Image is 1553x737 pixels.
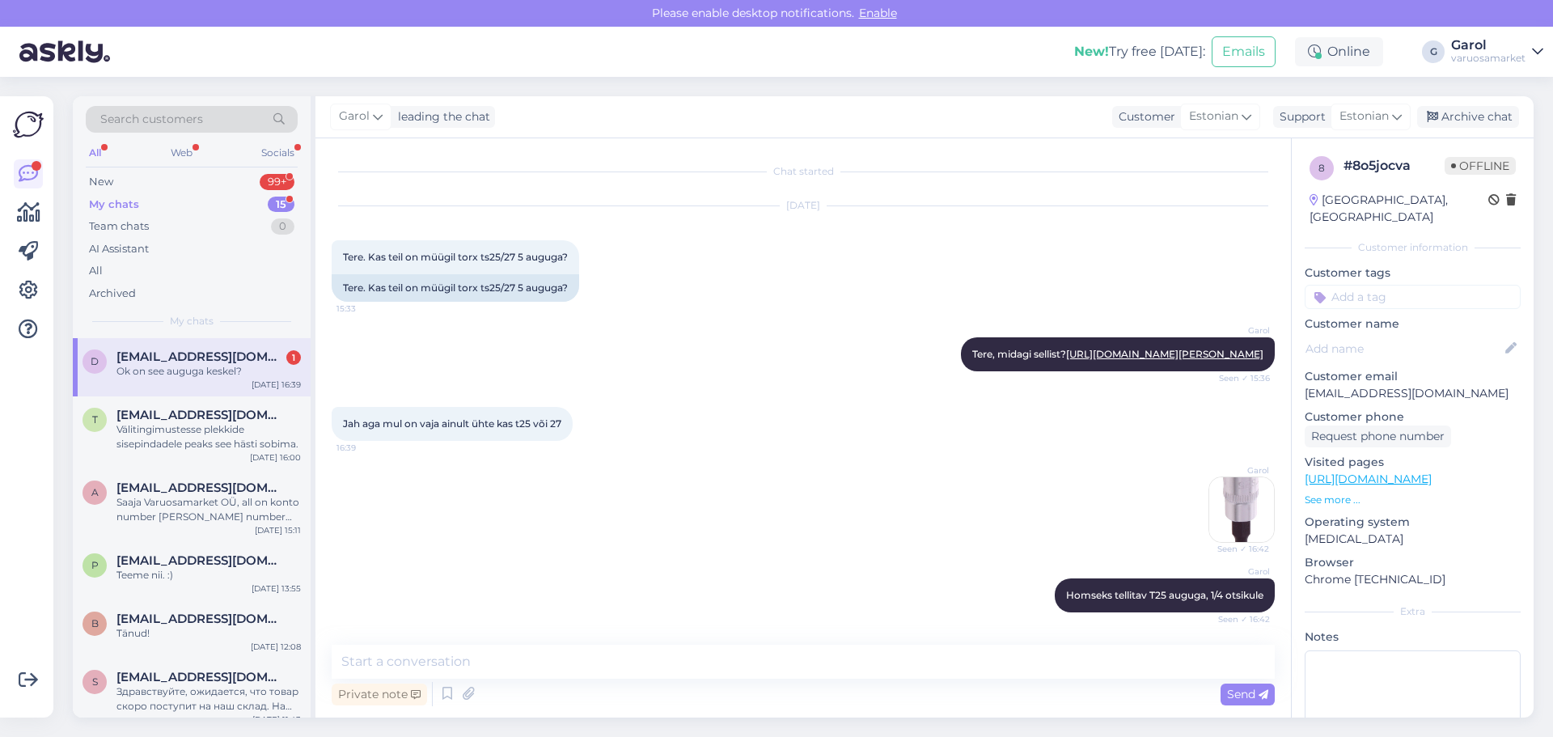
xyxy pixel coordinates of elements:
[116,568,301,582] div: Teeme nii. :)
[1417,106,1519,128] div: Archive chat
[1305,426,1451,447] div: Request phone number
[1074,44,1109,59] b: New!
[1310,192,1488,226] div: [GEOGRAPHIC_DATA], [GEOGRAPHIC_DATA]
[252,582,301,595] div: [DATE] 13:55
[1273,108,1326,125] div: Support
[1189,108,1238,125] span: Estonian
[1422,40,1445,63] div: G
[252,714,301,726] div: [DATE] 11:43
[1305,472,1432,486] a: [URL][DOMAIN_NAME]
[1209,477,1274,542] img: Attachment
[92,413,98,426] span: t
[89,286,136,302] div: Archived
[343,251,568,263] span: Tere. Kas teil on müügil torx ts25/27 5 auguga?
[1209,324,1270,337] span: Garol
[116,553,285,568] span: pparmson@gmail.com
[1305,265,1521,282] p: Customer tags
[1318,162,1325,174] span: 8
[91,617,99,629] span: b
[89,174,113,190] div: New
[89,263,103,279] div: All
[252,379,301,391] div: [DATE] 16:39
[336,442,397,454] span: 16:39
[1344,156,1445,176] div: # 8o5jocva
[116,612,285,626] span: bonsa555@hotmail.com
[260,174,294,190] div: 99+
[250,451,301,464] div: [DATE] 16:00
[854,6,902,20] span: Enable
[1305,368,1521,385] p: Customer email
[167,142,196,163] div: Web
[1305,571,1521,588] p: Chrome [TECHNICAL_ID]
[1451,39,1543,65] a: Garolvaruosamarket
[1305,554,1521,571] p: Browser
[116,684,301,714] div: Здравствуйте, ожидается, что товар скоро поступит на наш склад. На момент оформления заказа его н...
[100,111,203,128] span: Search customers
[1305,316,1521,332] p: Customer name
[116,670,285,684] span: stsepkin2004@bk.ru
[1305,240,1521,255] div: Customer information
[91,355,99,367] span: D
[89,197,139,213] div: My chats
[391,108,490,125] div: leading the chat
[1305,629,1521,646] p: Notes
[1066,589,1263,601] span: Homseks tellitav T25 auguga, 1/4 otsikule
[1451,39,1525,52] div: Garol
[1212,36,1276,67] button: Emails
[258,142,298,163] div: Socials
[1295,37,1383,66] div: Online
[1305,385,1521,402] p: [EMAIL_ADDRESS][DOMAIN_NAME]
[1066,348,1263,360] a: [URL][DOMAIN_NAME][PERSON_NAME]
[116,626,301,641] div: Tänud!
[116,481,285,495] span: anks.anks.001@mail.ee
[1305,531,1521,548] p: [MEDICAL_DATA]
[1209,613,1270,625] span: Seen ✓ 16:42
[336,303,397,315] span: 15:33
[332,274,579,302] div: Tere. Kas teil on müügil torx ts25/27 5 auguga?
[1305,454,1521,471] p: Visited pages
[1112,108,1175,125] div: Customer
[1209,372,1270,384] span: Seen ✓ 15:36
[91,486,99,498] span: a
[271,218,294,235] div: 0
[1305,340,1502,358] input: Add name
[332,684,427,705] div: Private note
[86,142,104,163] div: All
[1074,42,1205,61] div: Try free [DATE]:
[255,524,301,536] div: [DATE] 15:11
[116,364,301,379] div: Ok on see auguga keskel?
[286,350,301,365] div: 1
[89,241,149,257] div: AI Assistant
[1305,493,1521,507] p: See more ...
[13,109,44,140] img: Askly Logo
[1208,543,1269,555] span: Seen ✓ 16:42
[116,422,301,451] div: Välitingimustesse plekkide sisepindadele peaks see hästi sobima.
[1305,604,1521,619] div: Extra
[116,495,301,524] div: Saaja Varuosamarket OÜ, all on konto number [PERSON_NAME] number märkida selgitusse.
[89,218,149,235] div: Team chats
[251,641,301,653] div: [DATE] 12:08
[332,164,1275,179] div: Chat started
[92,676,98,688] span: s
[343,417,561,430] span: Jah aga mul on vaja ainult ühte kas t25 või 27
[1305,409,1521,426] p: Customer phone
[1208,464,1269,477] span: Garol
[1305,514,1521,531] p: Operating system
[1339,108,1389,125] span: Estonian
[1209,565,1270,578] span: Garol
[1445,157,1516,175] span: Offline
[1451,52,1525,65] div: varuosamarket
[116,349,285,364] span: Danila.tukov@gmail.com
[91,559,99,571] span: p
[116,408,285,422] span: t.kaaver@meliorm.eu
[972,348,1263,360] span: Tere, midagi sellist?
[1227,687,1268,701] span: Send
[339,108,370,125] span: Garol
[332,198,1275,213] div: [DATE]
[1305,285,1521,309] input: Add a tag
[268,197,294,213] div: 15
[170,314,214,328] span: My chats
